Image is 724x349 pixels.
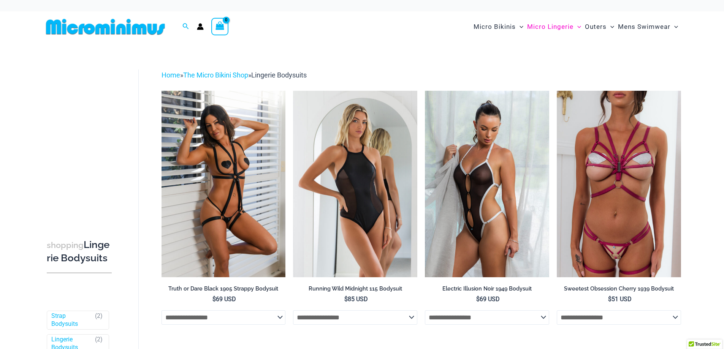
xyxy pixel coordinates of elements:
[212,295,236,303] bdi: 69 USD
[197,23,204,30] a: Account icon link
[97,313,100,320] span: 2
[162,91,286,277] a: Truth or Dare Black 1905 Bodysuit 611 Micro 07Truth or Dare Black 1905 Bodysuit 611 Micro 05Truth...
[344,295,348,303] span: $
[162,285,286,295] a: Truth or Dare Black 1905 Strappy Bodysuit
[293,285,417,295] a: Running Wild Midnight 115 Bodysuit
[162,285,286,292] h2: Truth or Dare Black 1905 Strappy Bodysuit
[471,14,681,39] nav: Site Navigation
[585,17,607,36] span: Outers
[476,295,480,303] span: $
[251,71,307,79] span: Lingerie Bodysuits
[516,17,523,36] span: Menu Toggle
[43,18,168,35] img: MM SHOP LOGO FLAT
[425,91,549,277] a: Electric Illusion Noir 1949 Bodysuit 03Electric Illusion Noir 1949 Bodysuit 04Electric Illusion N...
[573,17,581,36] span: Menu Toggle
[474,17,516,36] span: Micro Bikinis
[293,91,417,277] img: Running Wild Midnight 115 Bodysuit 02
[183,71,248,79] a: The Micro Bikini Shop
[557,285,681,292] h2: Sweetest Obsession Cherry 1939 Bodysuit
[608,295,632,303] bdi: 51 USD
[527,17,573,36] span: Micro Lingerie
[47,241,84,250] span: shopping
[293,91,417,277] a: Running Wild Midnight 115 Bodysuit 02Running Wild Midnight 115 Bodysuit 12Running Wild Midnight 1...
[162,71,180,79] a: Home
[212,295,216,303] span: $
[97,336,100,343] span: 2
[425,285,549,292] h2: Electric Illusion Noir 1949 Bodysuit
[425,285,549,295] a: Electric Illusion Noir 1949 Bodysuit
[607,17,614,36] span: Menu Toggle
[616,15,680,38] a: Mens SwimwearMenu ToggleMenu Toggle
[557,91,681,277] a: Sweetest Obsession Cherry 1129 Bra 6119 Bottom 1939 Bodysuit 09Sweetest Obsession Cherry 1129 Bra...
[583,15,616,38] a: OutersMenu ToggleMenu Toggle
[557,91,681,277] img: Sweetest Obsession Cherry 1129 Bra 6119 Bottom 1939 Bodysuit 09
[162,91,286,277] img: Truth or Dare Black 1905 Bodysuit 611 Micro 07
[51,313,92,328] a: Strap Bodysuits
[557,285,681,295] a: Sweetest Obsession Cherry 1939 Bodysuit
[211,18,229,35] a: View Shopping Cart, empty
[425,91,549,277] img: Electric Illusion Noir 1949 Bodysuit 03
[47,63,115,215] iframe: TrustedSite Certified
[476,295,500,303] bdi: 69 USD
[670,17,678,36] span: Menu Toggle
[182,22,189,32] a: Search icon link
[293,285,417,292] h2: Running Wild Midnight 115 Bodysuit
[47,239,112,265] h3: Lingerie Bodysuits
[95,313,103,328] span: ( )
[525,15,583,38] a: Micro LingerieMenu ToggleMenu Toggle
[344,295,368,303] bdi: 85 USD
[618,17,670,36] span: Mens Swimwear
[608,295,612,303] span: $
[162,71,307,79] span: » »
[472,15,525,38] a: Micro BikinisMenu ToggleMenu Toggle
